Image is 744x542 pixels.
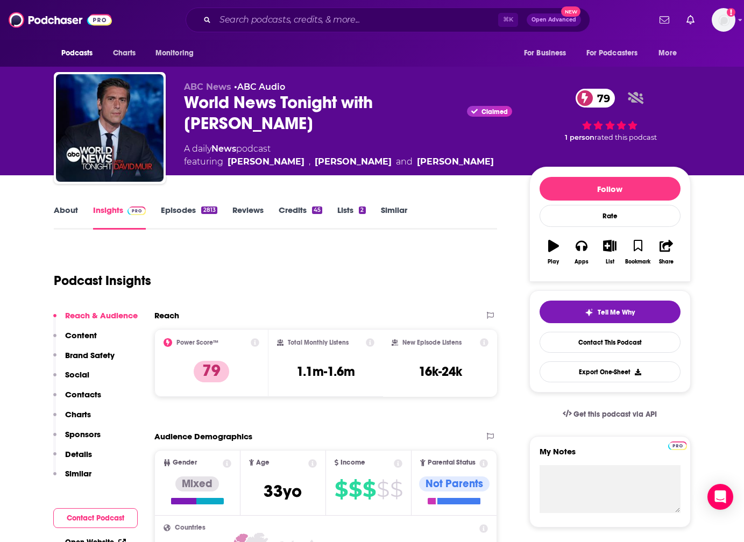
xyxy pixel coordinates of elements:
p: 79 [194,361,229,382]
button: Contacts [53,389,101,409]
span: and [396,155,413,168]
button: Contact Podcast [53,508,138,528]
span: $ [335,481,348,498]
button: Bookmark [624,233,652,272]
span: rated this podcast [594,133,657,141]
span: Age [256,459,270,466]
h3: 1.1m-1.6m [296,363,355,380]
div: Share [659,259,674,265]
button: open menu [148,43,208,63]
span: , [309,155,310,168]
button: open menu [651,43,690,63]
button: open menu [516,43,580,63]
button: Brand Safety [53,350,115,370]
h1: Podcast Insights [54,273,151,289]
span: New [561,6,580,17]
button: Play [540,233,568,272]
span: Tell Me Why [598,308,635,317]
img: Podchaser - Follow, Share and Rate Podcasts [9,10,112,30]
span: Podcasts [61,46,93,61]
img: User Profile [712,8,735,32]
div: Not Parents [419,476,490,491]
span: Income [341,459,365,466]
a: InsightsPodchaser Pro [93,205,146,230]
div: List [606,259,614,265]
button: Social [53,369,89,389]
span: Open Advanced [532,17,576,23]
p: Reach & Audience [65,310,138,320]
div: Open Intercom Messenger [707,484,733,510]
span: Gender [173,459,197,466]
button: Follow [540,177,681,201]
span: Monitoring [155,46,194,61]
span: $ [349,481,362,498]
span: ABC News [184,82,231,92]
span: • [234,82,285,92]
span: 79 [586,89,615,108]
h2: Total Monthly Listens [288,339,349,346]
span: featuring [184,155,494,168]
button: Content [53,330,97,350]
h2: Audience Demographics [154,431,252,441]
h2: Power Score™ [176,339,218,346]
button: open menu [54,43,107,63]
a: Reviews [232,205,264,230]
p: Social [65,369,89,380]
a: ABC Audio [237,82,285,92]
button: Sponsors [53,429,101,449]
img: World News Tonight with David Muir [56,74,164,182]
button: open menu [579,43,654,63]
h2: New Episode Listens [402,339,462,346]
button: Reach & Audience [53,310,138,330]
span: $ [377,481,389,498]
div: Apps [575,259,589,265]
button: Export One-Sheet [540,361,681,382]
div: 45 [312,206,322,214]
a: Charts [106,43,143,63]
a: Episodes2813 [161,205,217,230]
p: Similar [65,468,91,479]
button: Share [652,233,680,272]
span: Claimed [481,109,508,115]
label: My Notes [540,446,681,465]
div: Bookmark [625,259,650,265]
p: Contacts [65,389,101,400]
span: ⌘ K [498,13,518,27]
span: More [658,46,677,61]
span: Countries [175,524,206,531]
p: Charts [65,409,91,419]
div: A daily podcast [184,142,494,168]
a: 79 [576,89,615,108]
p: Details [65,449,92,459]
div: Rate [540,205,681,227]
div: [PERSON_NAME] [315,155,392,168]
button: Similar [53,468,91,488]
a: Show notifications dropdown [682,11,699,29]
svg: Add a profile image [727,8,735,17]
span: For Business [524,46,566,61]
div: Play [548,259,559,265]
div: [PERSON_NAME] [417,155,494,168]
button: Apps [568,233,596,272]
button: Details [53,449,92,469]
span: $ [390,481,402,498]
input: Search podcasts, credits, & more... [215,11,498,28]
span: 1 person [565,133,594,141]
img: tell me why sparkle [585,308,593,317]
span: For Podcasters [586,46,638,61]
a: Credits45 [279,205,322,230]
a: Contact This Podcast [540,332,681,353]
span: Parental Status [428,459,476,466]
p: Brand Safety [65,350,115,360]
div: Search podcasts, credits, & more... [186,8,590,32]
span: Logged in as susansaulny [712,8,735,32]
button: Show profile menu [712,8,735,32]
a: About [54,205,78,230]
a: Show notifications dropdown [655,11,674,29]
a: Get this podcast via API [554,401,666,427]
a: Similar [381,205,407,230]
p: Sponsors [65,429,101,439]
span: 33 yo [264,481,302,502]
